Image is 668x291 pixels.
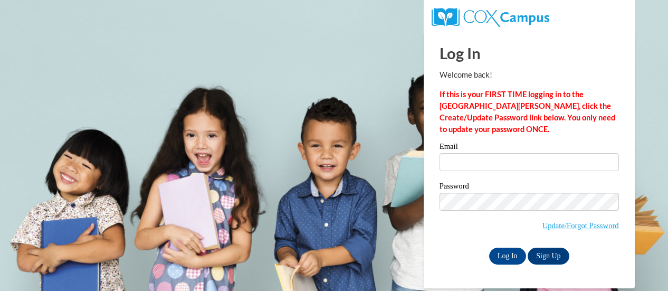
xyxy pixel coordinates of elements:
h1: Log In [440,42,619,64]
label: Email [440,143,619,153]
p: Welcome back! [440,69,619,81]
a: Update/Forgot Password [542,221,619,230]
strong: If this is your FIRST TIME logging in to the [GEOGRAPHIC_DATA][PERSON_NAME], click the Create/Upd... [440,90,615,134]
img: COX Campus [432,8,549,27]
label: Password [440,182,619,193]
input: Log In [489,248,526,265]
a: COX Campus [432,12,549,21]
a: Sign Up [528,248,569,265]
